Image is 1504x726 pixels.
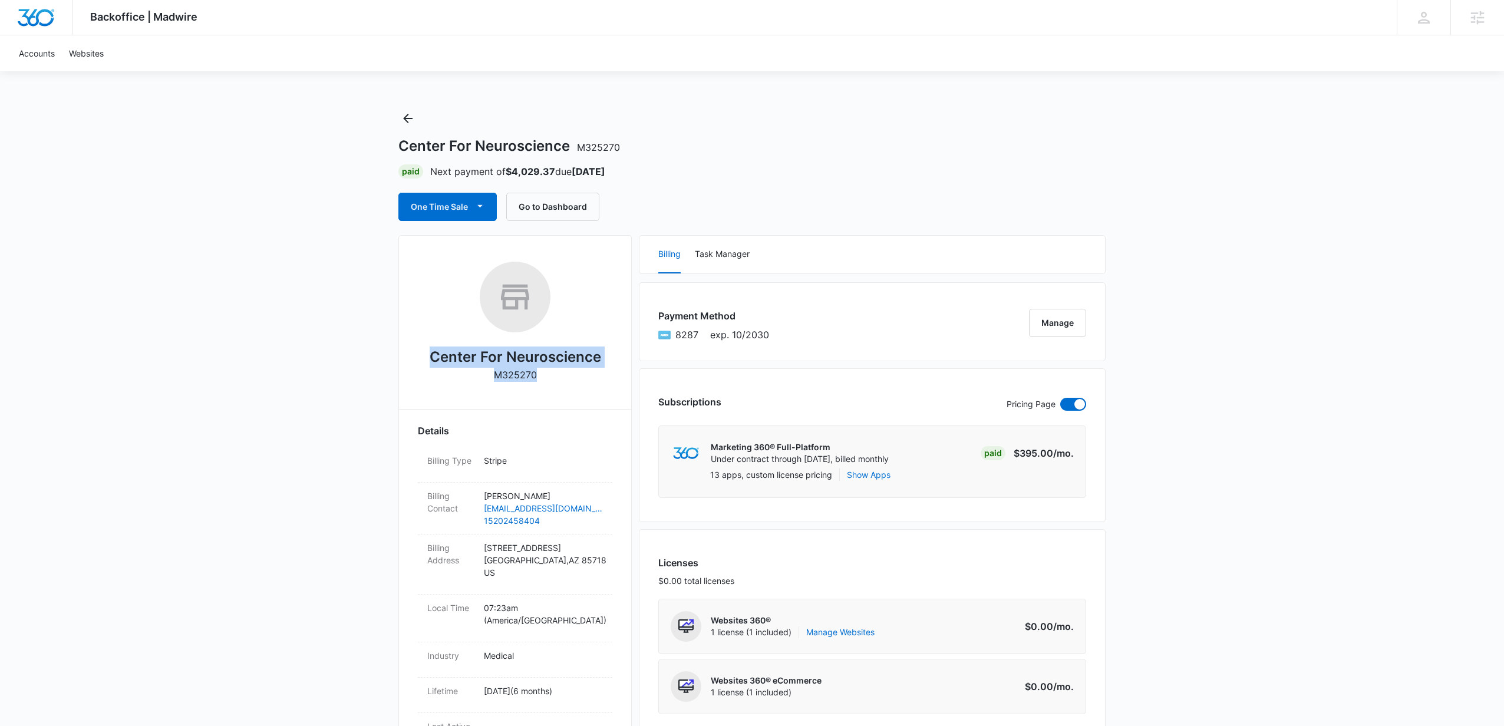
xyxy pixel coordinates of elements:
[506,166,555,177] strong: $4,029.37
[673,447,698,460] img: marketing360Logo
[1053,681,1074,692] span: /mo.
[1053,621,1074,632] span: /mo.
[427,542,474,566] dt: Billing Address
[658,395,721,409] h3: Subscriptions
[418,642,612,678] div: IndustryMedical
[398,109,417,128] button: Back
[572,166,605,177] strong: [DATE]
[418,483,612,534] div: Billing Contact[PERSON_NAME][EMAIL_ADDRESS][DOMAIN_NAME]15202458404
[711,615,875,626] p: Websites 360®
[484,602,603,626] p: 07:23am ( America/[GEOGRAPHIC_DATA] )
[710,468,832,481] p: 13 apps, custom license pricing
[1029,309,1086,337] button: Manage
[711,626,875,638] span: 1 license (1 included)
[577,141,620,153] span: M325270
[418,678,612,713] div: Lifetime[DATE](6 months)
[12,35,62,71] a: Accounts
[398,164,423,179] div: Paid
[1007,398,1056,411] p: Pricing Page
[398,193,497,221] button: One Time Sale
[90,11,197,23] span: Backoffice | Madwire
[506,193,599,221] button: Go to Dashboard
[1018,619,1074,633] p: $0.00
[398,137,620,155] h1: Center For Neuroscience
[484,502,603,514] a: [EMAIL_ADDRESS][DOMAIN_NAME]
[710,328,769,342] span: exp. 10/2030
[981,446,1005,460] div: Paid
[427,685,474,697] dt: Lifetime
[484,490,603,502] p: [PERSON_NAME]
[427,602,474,614] dt: Local Time
[847,468,890,481] button: Show Apps
[658,575,734,587] p: $0.00 total licenses
[430,346,601,368] h2: Center For Neuroscience
[711,687,822,698] span: 1 license (1 included)
[418,595,612,642] div: Local Time07:23am (America/[GEOGRAPHIC_DATA])
[658,556,734,570] h3: Licenses
[418,424,449,438] span: Details
[806,626,875,638] a: Manage Websites
[484,685,603,697] p: [DATE] ( 6 months )
[711,441,889,453] p: Marketing 360® Full-Platform
[711,453,889,465] p: Under contract through [DATE], billed monthly
[658,309,769,323] h3: Payment Method
[494,368,537,382] p: M325270
[658,236,681,273] button: Billing
[62,35,111,71] a: Websites
[427,649,474,662] dt: Industry
[427,490,474,514] dt: Billing Contact
[695,236,750,273] button: Task Manager
[427,454,474,467] dt: Billing Type
[430,164,605,179] p: Next payment of due
[711,675,822,687] p: Websites 360® eCommerce
[484,649,603,662] p: Medical
[1018,679,1074,694] p: $0.00
[484,454,603,467] p: Stripe
[484,514,603,527] a: 15202458404
[484,542,603,579] p: [STREET_ADDRESS] [GEOGRAPHIC_DATA] , AZ 85718 US
[418,534,612,595] div: Billing Address[STREET_ADDRESS][GEOGRAPHIC_DATA],AZ 85718US
[418,447,612,483] div: Billing TypeStripe
[675,328,698,342] span: American Express ending with
[1014,446,1074,460] p: $395.00
[1053,447,1074,459] span: /mo.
